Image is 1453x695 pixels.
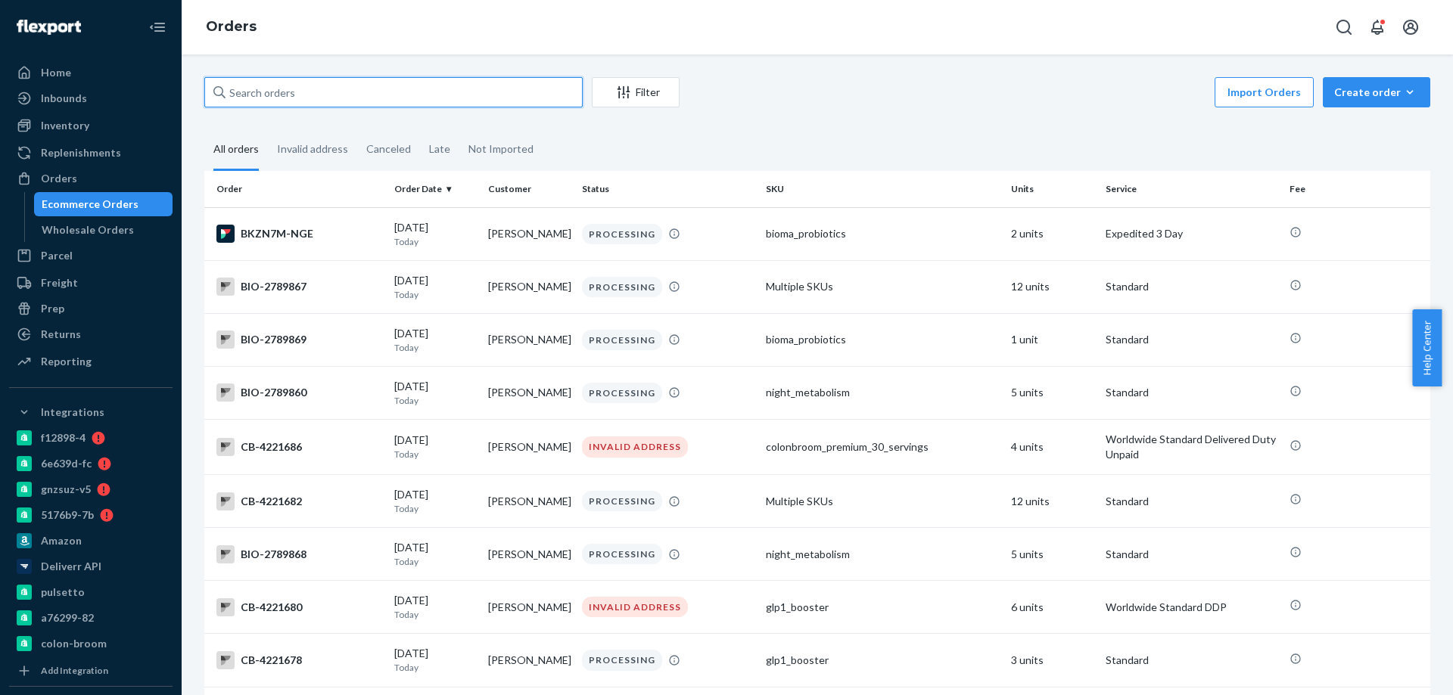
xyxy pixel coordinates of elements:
[216,492,382,510] div: CB-4221682
[9,141,173,165] a: Replenishments
[394,448,476,461] p: Today
[277,129,348,169] div: Invalid address
[41,664,108,677] div: Add Integration
[766,547,999,562] div: night_metabolism
[593,85,679,100] div: Filter
[394,502,476,515] p: Today
[1283,171,1430,207] th: Fee
[1005,528,1099,581] td: 5 units
[394,273,476,301] div: [DATE]
[394,593,476,621] div: [DATE]
[41,145,121,160] div: Replenishments
[41,636,107,651] div: colon-broom
[9,477,173,501] a: gnzsuz-v5
[388,171,482,207] th: Order Date
[41,533,82,548] div: Amazon
[394,379,476,407] div: [DATE]
[41,610,94,625] div: a76299-82
[1005,207,1099,260] td: 2 units
[41,482,91,497] div: gnzsuz-v5
[216,438,382,456] div: CB-4221686
[1106,653,1277,668] p: Standard
[41,559,101,574] div: Deliverr API
[760,171,1005,207] th: SKU
[41,91,87,106] div: Inbounds
[766,385,999,400] div: night_metabolism
[394,555,476,568] p: Today
[142,12,173,42] button: Close Navigation
[9,529,173,553] a: Amazon
[582,597,688,617] div: INVALID ADDRESS
[482,313,576,366] td: [PERSON_NAME]
[1005,171,1099,207] th: Units
[394,540,476,568] div: [DATE]
[216,225,382,243] div: BKZN7M-NGE
[9,580,173,604] a: pulsetto
[1329,12,1359,42] button: Open Search Box
[216,545,382,563] div: BIO-2789868
[41,456,92,471] div: 6e639d-fc
[482,634,576,687] td: [PERSON_NAME]
[9,662,173,680] a: Add Integration
[1215,77,1314,107] button: Import Orders
[9,426,173,450] a: f12898-4
[41,65,71,80] div: Home
[9,244,173,268] a: Parcel
[582,544,662,564] div: PROCESSING
[394,433,476,461] div: [DATE]
[582,224,662,244] div: PROCESSING
[366,129,411,169] div: Canceled
[1106,547,1277,562] p: Standard
[1106,432,1277,462] p: Worldwide Standard Delivered Duty Unpaid
[394,220,476,248] div: [DATE]
[766,600,999,615] div: glp1_booster
[41,327,81,342] div: Returns
[394,661,476,674] p: Today
[582,383,662,403] div: PROCESSING
[1362,12,1392,42] button: Open notifications
[760,475,1005,528] td: Multiple SKUs
[1106,385,1277,400] p: Standard
[394,646,476,674] div: [DATE]
[41,430,86,445] div: f12898-4
[766,226,999,241] div: bioma_probiotics
[41,507,94,523] div: 5176b9-7b
[760,260,1005,313] td: Multiple SKUs
[1005,634,1099,687] td: 3 units
[1005,366,1099,419] td: 5 units
[42,197,138,212] div: Ecommerce Orders
[582,330,662,350] div: PROCESSING
[482,366,576,419] td: [PERSON_NAME]
[766,653,999,668] div: glp1_booster
[468,129,534,169] div: Not Imported
[394,326,476,354] div: [DATE]
[204,77,583,107] input: Search orders
[9,631,173,656] a: colon-broom
[216,651,382,669] div: CB-4221678
[42,222,134,237] div: Wholesale Orders
[1412,309,1442,386] span: Help Center
[1106,332,1277,347] p: Standard
[17,20,81,35] img: Flexport logo
[1395,12,1426,42] button: Open account menu
[482,475,576,528] td: [PERSON_NAME]
[9,61,173,85] a: Home
[582,436,688,457] div: INVALID ADDRESS
[482,420,576,475] td: [PERSON_NAME]
[34,192,173,216] a: Ecommerce Orders
[9,322,173,346] a: Returns
[194,5,269,49] ol: breadcrumbs
[394,235,476,248] p: Today
[9,113,173,138] a: Inventory
[41,118,89,133] div: Inventory
[394,341,476,354] p: Today
[582,491,662,511] div: PROCESSING
[592,77,680,107] button: Filter
[9,296,173,321] a: Prep
[394,394,476,407] p: Today
[216,278,382,296] div: BIO-2789867
[1106,600,1277,615] p: Worldwide Standard DDP
[41,405,104,420] div: Integrations
[41,585,85,600] div: pulsetto
[9,451,173,476] a: 6e639d-fc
